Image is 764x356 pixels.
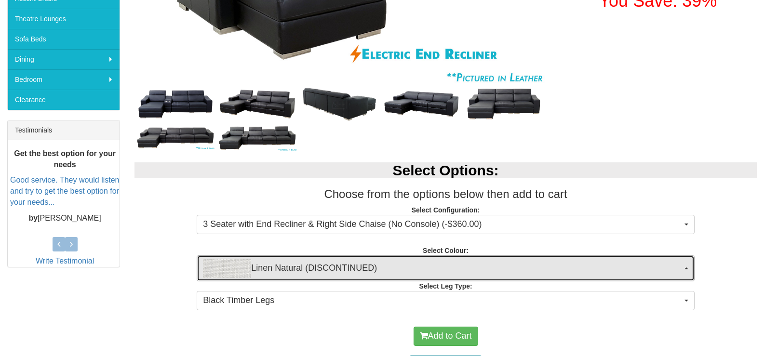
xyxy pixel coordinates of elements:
span: 3 Seater with End Recliner & Right Side Chaise (No Console) (-$360.00) [203,218,682,231]
a: Clearance [8,90,120,110]
img: Linen Natural (DISCONTINUED) [203,259,251,278]
b: Select Options: [393,162,499,178]
a: Good service. They would listen and try to get the best option for your needs... [10,176,119,207]
strong: Select Configuration: [412,206,480,214]
h3: Choose from the options below then add to cart [134,188,757,200]
a: Bedroom [8,69,120,90]
button: Add to Cart [414,327,478,346]
strong: Select Leg Type: [419,282,472,290]
a: Theatre Lounges [8,9,120,29]
strong: Select Colour: [423,247,469,254]
a: Dining [8,49,120,69]
span: Black Timber Legs [203,294,682,307]
button: Black Timber Legs [197,291,695,310]
a: Sofa Beds [8,29,120,49]
button: 3 Seater with End Recliner & Right Side Chaise (No Console) (-$360.00) [197,215,695,234]
p: [PERSON_NAME] [10,213,120,224]
div: Testimonials [8,120,120,140]
b: Get the best option for your needs [14,149,116,169]
a: Write Testimonial [36,257,94,265]
b: by [28,214,38,222]
button: Linen Natural (DISCONTINUED)Linen Natural (DISCONTINUED) [197,255,695,281]
span: Linen Natural (DISCONTINUED) [203,259,682,278]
